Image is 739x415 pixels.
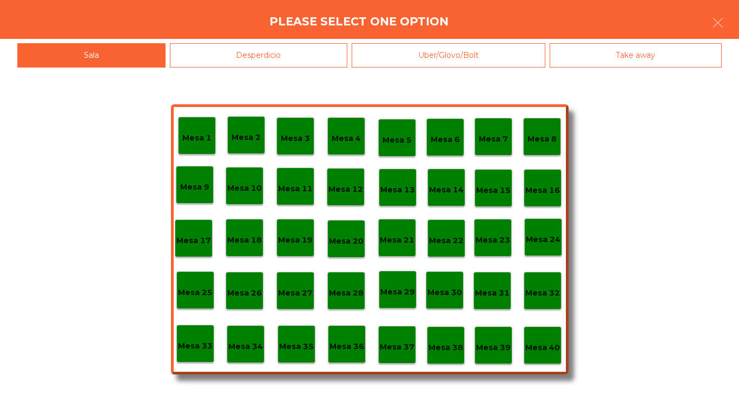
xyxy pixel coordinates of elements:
[525,184,560,197] p: Mesa 16
[178,340,213,352] p: Mesa 33
[227,182,262,195] p: Mesa 10
[525,342,560,354] p: Mesa 40
[527,133,557,145] p: Mesa 8
[227,234,262,246] p: Mesa 18
[329,235,364,247] p: Mesa 20
[279,340,314,353] p: Mesa 35
[329,340,364,353] p: Mesa 36
[525,287,560,299] p: Mesa 32
[475,287,510,299] p: Mesa 31
[227,287,262,299] p: Mesa 26
[380,341,414,353] p: Mesa 37
[382,134,412,146] p: Mesa 5
[329,287,364,299] p: Mesa 28
[429,184,464,196] p: Mesa 14
[269,14,448,30] h4: Please select one option
[479,133,508,145] p: Mesa 7
[180,181,209,193] p: Mesa 9
[232,131,261,144] p: Mesa 2
[380,184,415,196] p: Mesa 13
[352,43,545,68] div: Uber/Glovo/Bolt
[431,133,460,146] p: Mesa 6
[176,235,211,247] p: Mesa 17
[278,183,313,195] p: Mesa 11
[380,286,415,298] p: Mesa 29
[278,234,313,246] p: Mesa 19
[228,340,263,353] p: Mesa 34
[427,286,462,299] p: Mesa 30
[332,132,361,145] p: Mesa 4
[178,286,213,299] p: Mesa 25
[380,234,414,246] p: Mesa 21
[170,43,348,68] div: Desperdicio
[476,184,511,197] p: Mesa 15
[182,132,212,144] p: Mesa 1
[526,233,560,246] p: Mesa 24
[328,183,363,196] p: Mesa 12
[476,234,510,246] p: Mesa 23
[429,235,464,247] p: Mesa 22
[476,342,511,354] p: Mesa 39
[428,342,463,354] p: Mesa 38
[550,43,722,68] div: Take away
[281,132,310,145] p: Mesa 3
[278,287,313,299] p: Mesa 27
[17,43,166,68] div: Sala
